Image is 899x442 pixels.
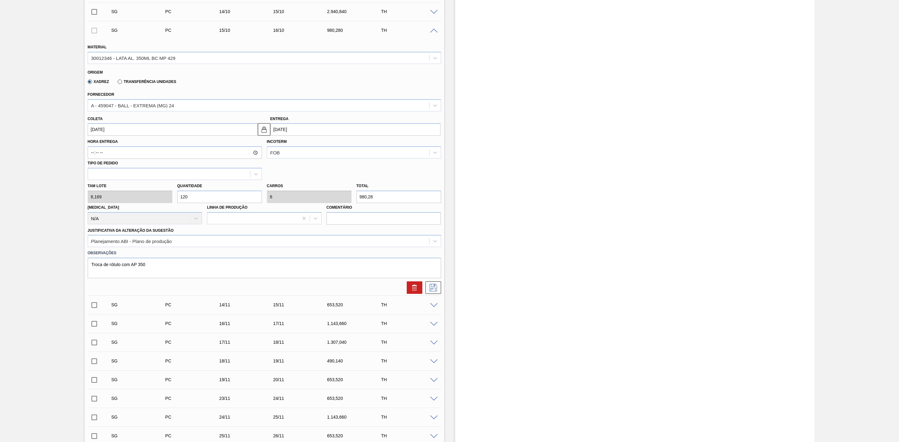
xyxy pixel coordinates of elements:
[218,433,279,438] div: 25/11/2025
[326,396,387,401] div: 653,520
[164,321,225,326] div: Pedido de Compra
[164,340,225,345] div: Pedido de Compra
[164,302,225,307] div: Pedido de Compra
[207,205,248,210] label: Linha de Produção
[270,150,280,155] div: FOB
[110,377,172,382] div: Sugestão Criada
[164,377,225,382] div: Pedido de Compra
[272,415,333,420] div: 25/11/2025
[326,321,387,326] div: 1.143,660
[88,117,103,121] label: Coleta
[164,433,225,438] div: Pedido de Compra
[164,9,225,14] div: Pedido de Compra
[326,358,387,363] div: 490,140
[218,340,279,345] div: 17/11/2025
[326,302,387,307] div: 653,520
[380,9,441,14] div: TH
[88,45,107,49] label: Material
[356,184,369,188] label: Total
[326,377,387,382] div: 653,520
[88,92,114,97] label: Fornecedor
[218,396,279,401] div: 23/11/2025
[164,358,225,363] div: Pedido de Compra
[380,302,441,307] div: TH
[88,123,258,136] input: dd/mm/yyyy
[380,433,441,438] div: TH
[270,117,289,121] label: Entrega
[91,55,175,61] div: 30012346 - LATA AL. 350ML BC MP 429
[110,302,172,307] div: Sugestão Criada
[326,433,387,438] div: 653,520
[326,340,387,345] div: 1.307,040
[422,281,441,294] div: Salvar Sugestão
[118,80,176,84] label: Transferência Unidades
[326,9,387,14] div: 2.940,840
[272,340,333,345] div: 18/11/2025
[380,415,441,420] div: TH
[177,184,202,188] label: Quantidade
[110,321,172,326] div: Sugestão Criada
[404,281,422,294] div: Excluir Sugestão
[88,258,441,278] textarea: Troca de rótulo com AP 350
[380,340,441,345] div: TH
[164,28,225,33] div: Pedido de Compra
[110,433,172,438] div: Sugestão Criada
[380,377,441,382] div: TH
[326,415,387,420] div: 1.143,660
[380,396,441,401] div: TH
[88,137,262,146] label: Hora Entrega
[218,28,279,33] div: 15/10/2025
[258,123,270,136] button: locked
[270,123,440,136] input: dd/mm/yyyy
[218,321,279,326] div: 16/11/2025
[88,228,174,233] label: Justificativa da Alteração da Sugestão
[88,205,119,210] label: [MEDICAL_DATA]
[272,302,333,307] div: 15/11/2025
[110,415,172,420] div: Sugestão Criada
[272,358,333,363] div: 19/11/2025
[88,249,441,258] label: Observações
[327,203,441,212] label: Comentário
[88,161,118,165] label: Tipo de pedido
[88,80,109,84] label: Xadrez
[218,302,279,307] div: 14/11/2025
[110,28,172,33] div: Sugestão Criada
[267,184,283,188] label: Carros
[260,126,268,133] img: locked
[380,28,441,33] div: TH
[380,321,441,326] div: TH
[267,139,287,144] label: Incoterm
[91,239,172,244] div: Planejamento ABI - Plano de produção
[91,103,174,108] div: A - 459047 - BALL - EXTREMA (MG) 24
[272,433,333,438] div: 26/11/2025
[164,396,225,401] div: Pedido de Compra
[218,415,279,420] div: 24/11/2025
[272,321,333,326] div: 17/11/2025
[218,358,279,363] div: 18/11/2025
[218,9,279,14] div: 14/10/2025
[272,28,333,33] div: 16/10/2025
[164,415,225,420] div: Pedido de Compra
[88,70,103,75] label: Origem
[380,358,441,363] div: TH
[110,396,172,401] div: Sugestão Criada
[110,9,172,14] div: Sugestão Criada
[218,377,279,382] div: 19/11/2025
[326,28,387,33] div: 980,280
[272,9,333,14] div: 15/10/2025
[110,340,172,345] div: Sugestão Criada
[272,377,333,382] div: 20/11/2025
[110,358,172,363] div: Sugestão Criada
[272,396,333,401] div: 24/11/2025
[88,182,172,191] label: Tam lote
